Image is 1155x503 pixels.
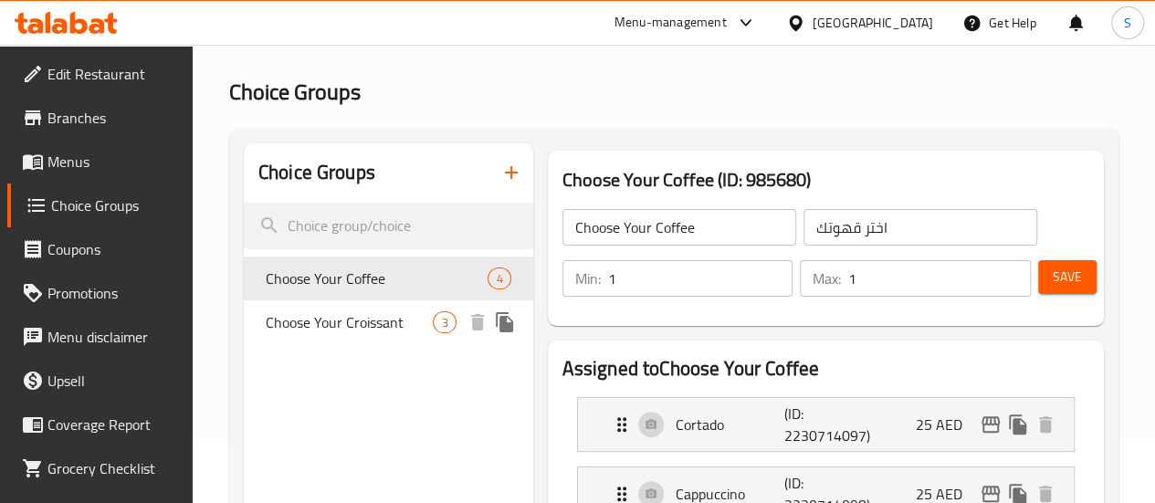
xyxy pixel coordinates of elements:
[464,309,491,336] button: delete
[47,414,178,435] span: Coverage Report
[266,311,434,333] span: Choose Your Croissant
[47,63,178,85] span: Edit Restaurant
[7,52,193,96] a: Edit Restaurant
[266,267,488,289] span: Choose Your Coffee
[47,457,178,479] span: Grocery Checklist
[244,300,533,344] div: Choose Your Croissant3deleteduplicate
[47,326,178,348] span: Menu disclaimer
[916,414,977,435] p: 25 AED
[7,403,193,446] a: Coverage Report
[7,227,193,271] a: Coupons
[434,314,455,331] span: 3
[47,370,178,392] span: Upsell
[7,96,193,140] a: Branches
[7,446,193,490] a: Grocery Checklist
[258,159,375,186] h2: Choice Groups
[578,398,1074,451] div: Expand
[1124,13,1131,33] span: S
[562,165,1089,194] h3: Choose Your Coffee (ID: 985680)
[244,203,533,249] input: search
[1038,260,1097,294] button: Save
[47,282,178,304] span: Promotions
[1032,411,1059,438] button: delete
[491,309,519,336] button: duplicate
[229,71,361,112] span: Choice Groups
[7,315,193,359] a: Menu disclaimer
[784,403,857,446] p: (ID: 2230714097)
[433,311,456,333] div: Choices
[244,257,533,300] div: Choose Your Coffee4
[1004,411,1032,438] button: duplicate
[47,151,178,173] span: Menus
[1053,266,1082,288] span: Save
[51,194,178,216] span: Choice Groups
[562,390,1089,459] li: Expand
[488,270,509,288] span: 4
[614,12,727,34] div: Menu-management
[575,267,601,289] p: Min:
[977,411,1004,438] button: edit
[488,267,510,289] div: Choices
[47,238,178,260] span: Coupons
[7,271,193,315] a: Promotions
[47,107,178,129] span: Branches
[562,355,1089,382] h2: Assigned to Choose Your Coffee
[813,13,933,33] div: [GEOGRAPHIC_DATA]
[7,183,193,227] a: Choice Groups
[7,359,193,403] a: Upsell
[676,414,785,435] p: Cortado
[7,140,193,183] a: Menus
[813,267,841,289] p: Max:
